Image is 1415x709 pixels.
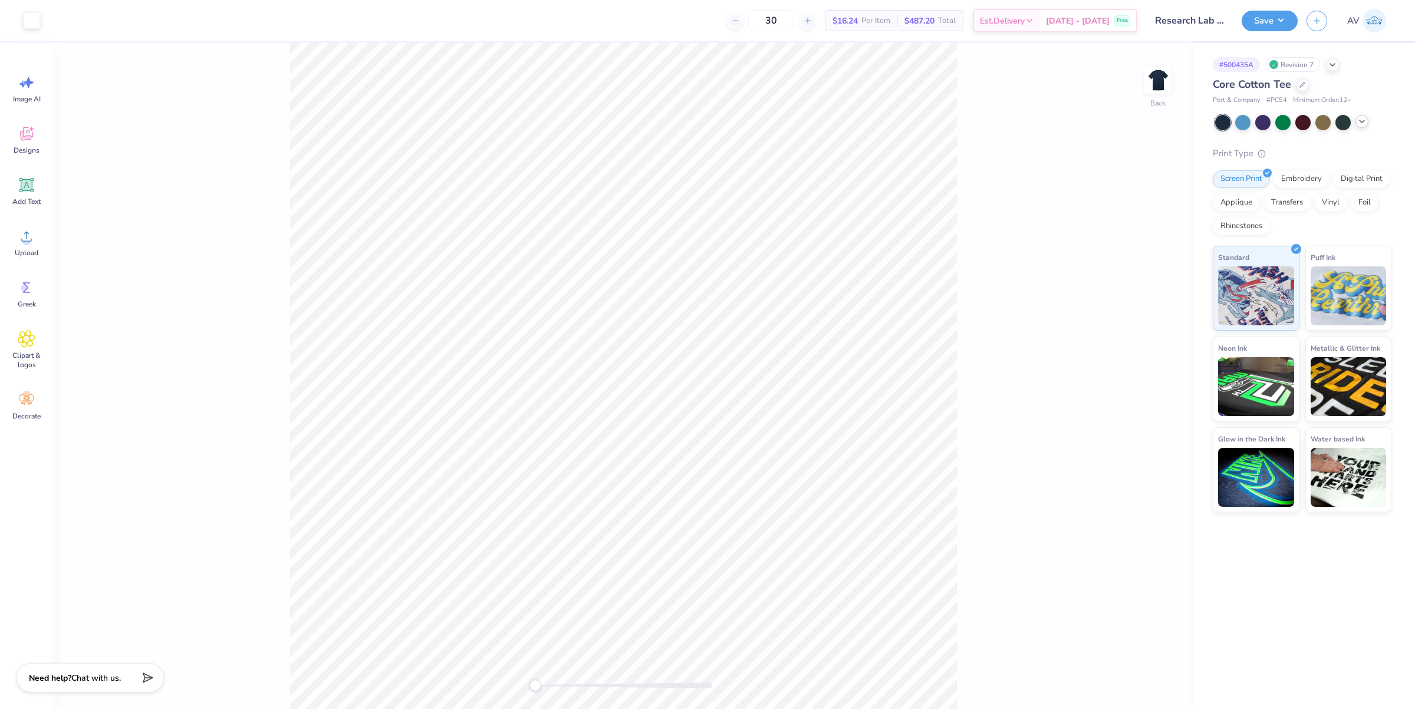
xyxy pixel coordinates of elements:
a: AV [1342,9,1391,32]
div: # 500435A [1213,57,1260,72]
span: Est. Delivery [980,15,1025,27]
input: Untitled Design [1146,9,1233,32]
span: Neon Ink [1218,342,1247,354]
img: Water based Ink [1311,448,1387,507]
div: Revision 7 [1266,57,1320,72]
span: Decorate [12,411,41,421]
div: Accessibility label [529,680,541,691]
span: Puff Ink [1311,251,1335,263]
div: Screen Print [1213,170,1270,188]
img: Neon Ink [1218,357,1294,416]
span: Standard [1218,251,1249,263]
span: Image AI [13,94,41,104]
div: Rhinestones [1213,217,1270,235]
div: Transfers [1263,194,1311,212]
span: $487.20 [904,15,934,27]
div: Digital Print [1333,170,1390,188]
span: # PC54 [1266,95,1287,105]
div: Applique [1213,194,1260,212]
div: Foil [1351,194,1378,212]
span: AV [1347,14,1360,28]
span: Upload [15,248,38,258]
div: Vinyl [1314,194,1347,212]
img: Aargy Velasco [1363,9,1386,32]
span: Free [1117,17,1128,25]
span: $16.24 [832,15,858,27]
span: Water based Ink [1311,433,1365,445]
span: Metallic & Glitter Ink [1311,342,1380,354]
img: Glow in the Dark Ink [1218,448,1294,507]
span: Minimum Order: 12 + [1293,95,1352,105]
span: Designs [14,146,40,155]
img: Standard [1218,266,1294,325]
span: Per Item [861,15,890,27]
span: [DATE] - [DATE] [1046,15,1110,27]
span: Clipart & logos [7,351,46,370]
span: Add Text [12,197,41,206]
span: Glow in the Dark Ink [1218,433,1285,445]
span: Total [938,15,956,27]
span: Core Cotton Tee [1213,77,1291,91]
div: Back [1150,98,1166,108]
span: Greek [18,299,36,309]
button: Save [1242,11,1298,31]
span: Chat with us. [71,672,121,684]
div: Embroidery [1273,170,1330,188]
img: Metallic & Glitter Ink [1311,357,1387,416]
img: Puff Ink [1311,266,1387,325]
div: Print Type [1213,147,1391,160]
img: Back [1146,68,1170,92]
input: – – [748,10,794,31]
span: Port & Company [1213,95,1261,105]
strong: Need help? [29,672,71,684]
